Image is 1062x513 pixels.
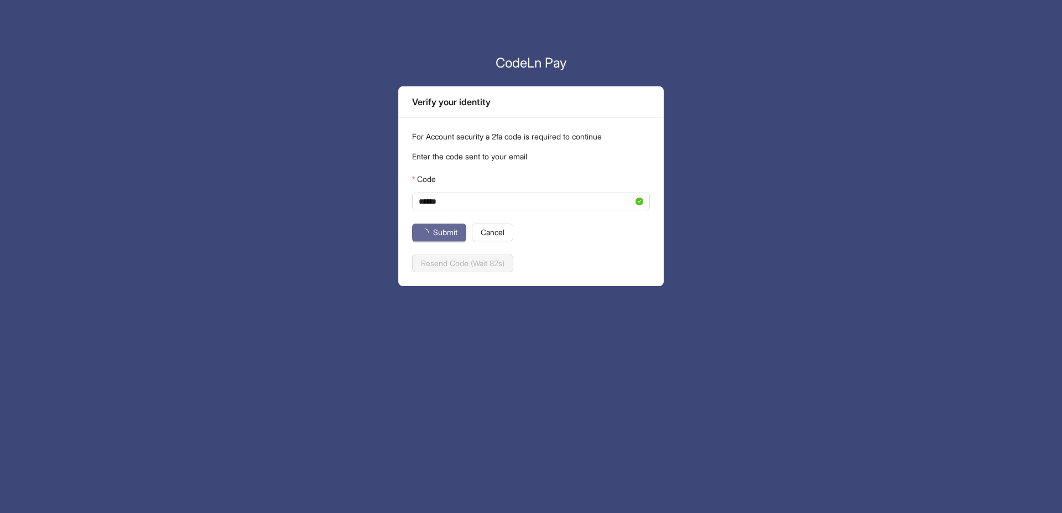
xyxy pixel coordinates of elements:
button: Submit [412,224,466,241]
input: Code [419,195,633,208]
button: Cancel [472,224,513,241]
span: loading [419,227,430,238]
p: CodeLn Pay [398,53,664,73]
span: Submit [433,226,457,239]
span: Resend Code (Wait 82s) [421,257,504,270]
button: Resend Code (Wait 82s) [412,255,513,272]
div: Verify your identity [412,95,650,109]
p: Enter the code sent to your email [412,151,650,163]
p: For Account security a 2fa code is required to continue [412,131,650,143]
label: Code [412,170,436,188]
span: Cancel [481,226,504,239]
